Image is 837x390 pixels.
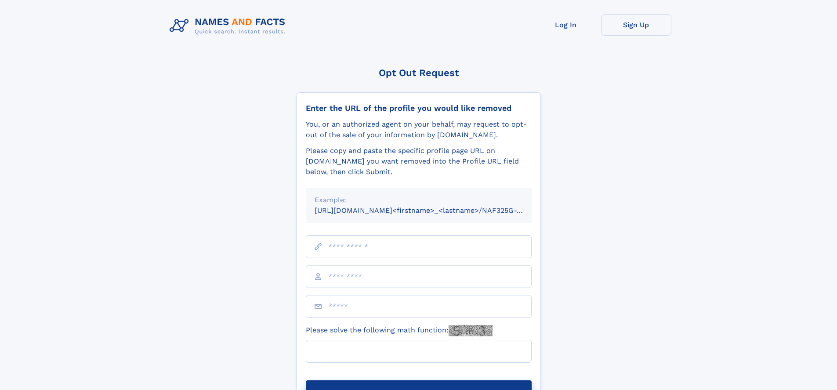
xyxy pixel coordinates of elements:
[306,146,532,177] div: Please copy and paste the specific profile page URL on [DOMAIN_NAME] you want removed into the Pr...
[315,206,548,215] small: [URL][DOMAIN_NAME]<firstname>_<lastname>/NAF325G-xxxxxxxx
[166,14,293,38] img: Logo Names and Facts
[306,119,532,140] div: You, or an authorized agent on your behalf, may request to opt-out of the sale of your informatio...
[297,67,541,78] div: Opt Out Request
[306,103,532,113] div: Enter the URL of the profile you would like removed
[315,195,523,205] div: Example:
[601,14,671,36] a: Sign Up
[531,14,601,36] a: Log In
[306,325,493,336] label: Please solve the following math function:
